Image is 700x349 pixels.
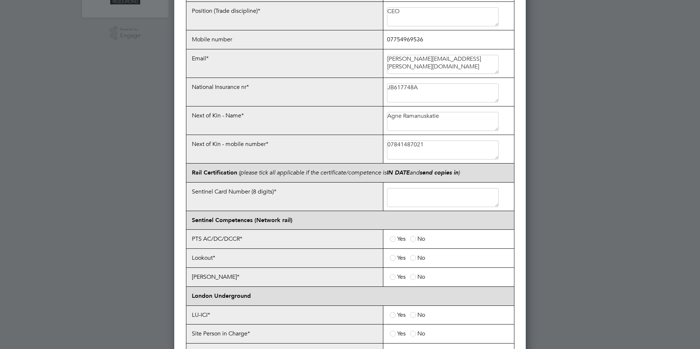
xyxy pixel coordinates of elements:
p: Position (Trade discipline)* [190,5,379,17]
p: Email* [190,53,379,64]
i: (please tick all applicable if the certificate/competence is and ) [239,169,460,176]
span: No [417,311,425,319]
p: Lookout* [190,252,379,264]
span: No [417,254,425,262]
b: IN DATE [387,169,410,176]
p: LU-ICI* [190,309,379,321]
span: Yes [397,235,406,243]
b: send copies in [420,169,458,176]
td: 07754969536 [383,30,514,49]
p: [PERSON_NAME]* [190,271,379,283]
span: No [417,273,425,281]
span: Yes [397,254,406,262]
p: Next of Kin - mobile number* [190,139,379,150]
p: National Insurance nr* [190,82,379,93]
span: No [417,330,425,337]
p: Site Person in Charge* [190,328,379,339]
b: London Underground [192,292,251,299]
span: Yes [397,273,406,281]
p: Next of Kin - Name* [190,110,379,121]
p: Sentinel Card Number (8 digits)* [190,186,379,198]
span: Yes [397,311,406,319]
span: Yes [397,330,406,337]
b: Rail Certification [192,169,237,176]
p: PTS AC/DC/DCCR* [190,233,379,245]
p: Mobile number [190,34,379,45]
span: No [417,235,425,243]
b: Sentinel Competences (Network rail) [192,217,293,224]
